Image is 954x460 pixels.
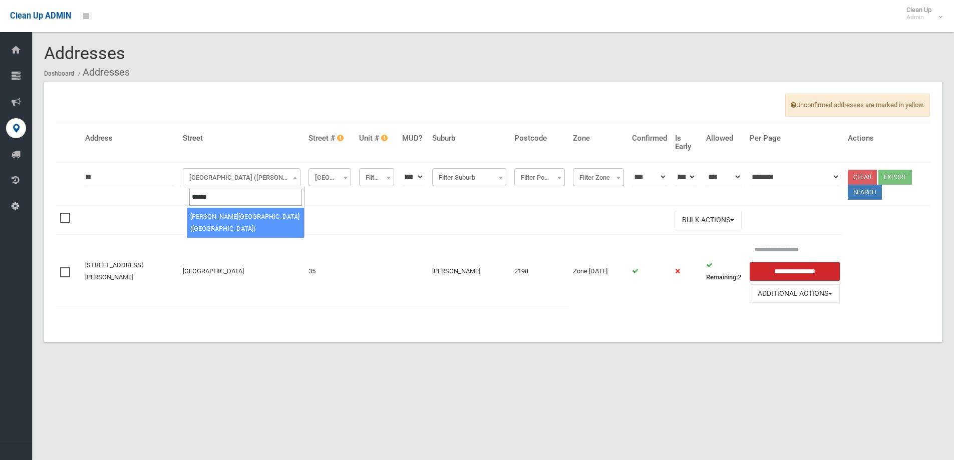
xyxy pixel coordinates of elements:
li: Addresses [76,63,130,82]
td: 35 [304,235,355,308]
a: [STREET_ADDRESS][PERSON_NAME] [85,261,143,281]
span: Filter Street # [311,171,348,185]
h4: Confirmed [632,134,667,143]
span: Filter Suburb [435,171,504,185]
td: [PERSON_NAME] [428,235,510,308]
span: Addresses [44,43,125,63]
h4: Zone [573,134,624,143]
button: Search [848,185,882,200]
button: Bulk Actions [675,211,742,229]
span: Filter Postcode [517,171,562,185]
h4: MUD? [402,134,424,143]
span: Unconfirmed addresses are marked in yellow. [785,94,930,117]
h4: Street # [308,134,351,143]
h4: Per Page [750,134,840,143]
span: Filter Suburb [432,168,506,186]
h4: Street [183,134,300,143]
span: Filter Zone [573,168,624,186]
button: Export [878,170,912,185]
span: Clean Up [901,6,941,21]
h4: Unit # [359,134,394,143]
span: Balmoral Crescent (GEORGES HALL) [183,168,300,186]
li: [PERSON_NAME][GEOGRAPHIC_DATA] ([GEOGRAPHIC_DATA]) [187,208,304,238]
h4: Postcode [514,134,565,143]
td: 2 [702,235,746,308]
span: Filter Zone [575,171,621,185]
a: Dashboard [44,70,74,77]
td: 2198 [510,235,569,308]
span: Filter Unit # [359,168,394,186]
h4: Suburb [432,134,506,143]
span: Balmoral Crescent (GEORGES HALL) [185,171,298,185]
td: Zone [DATE] [569,235,628,308]
strong: Remaining: [706,273,738,281]
td: [GEOGRAPHIC_DATA] [179,235,304,308]
h4: Actions [848,134,926,143]
small: Admin [906,14,931,21]
span: Filter Unit # [362,171,392,185]
a: Clear [848,170,877,185]
span: Filter Street # [308,168,351,186]
span: Clean Up ADMIN [10,11,71,21]
h4: Is Early [675,134,698,151]
span: Filter Postcode [514,168,565,186]
h4: Allowed [706,134,742,143]
button: Additional Actions [750,284,840,303]
h4: Address [85,134,175,143]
